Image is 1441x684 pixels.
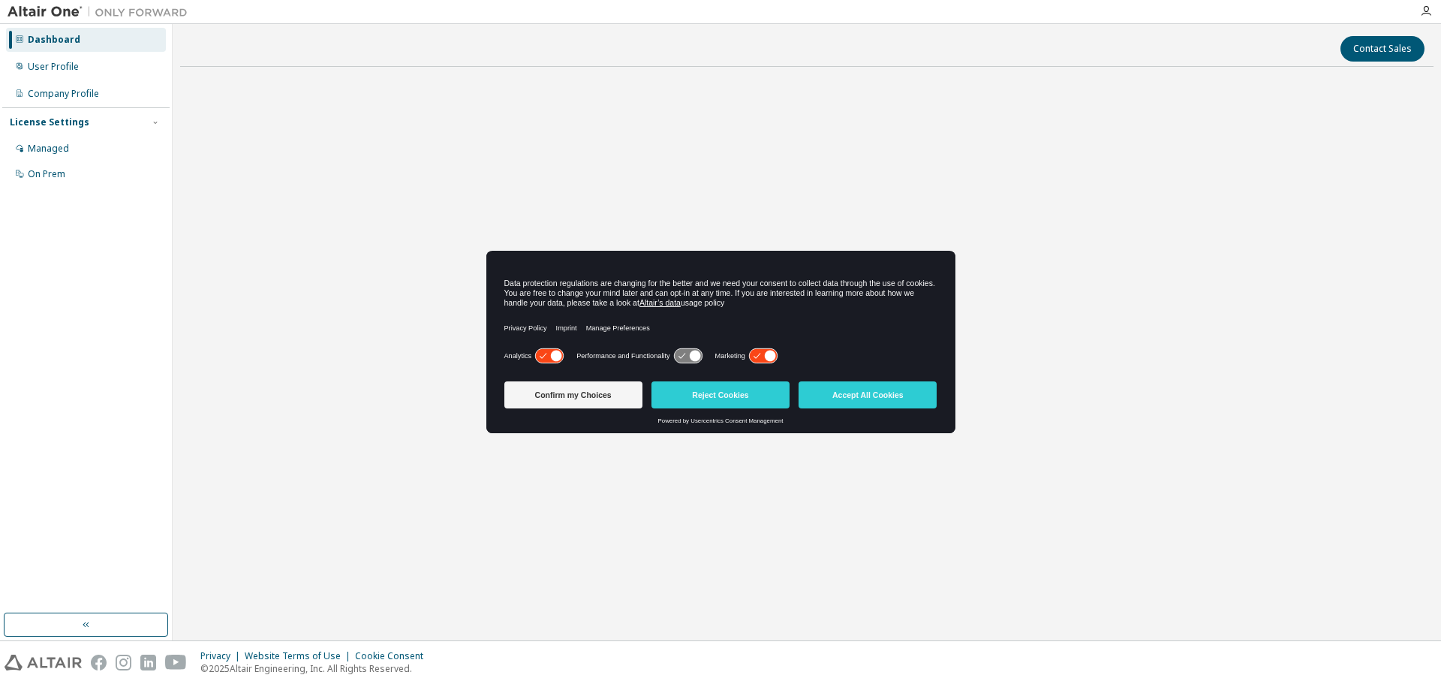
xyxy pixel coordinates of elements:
button: Contact Sales [1340,36,1424,62]
img: altair_logo.svg [5,655,82,670]
div: Cookie Consent [355,650,432,662]
div: Website Terms of Use [245,650,355,662]
img: linkedin.svg [140,655,156,670]
p: © 2025 Altair Engineering, Inc. All Rights Reserved. [200,662,432,675]
img: youtube.svg [165,655,187,670]
div: Managed [28,143,69,155]
div: Company Profile [28,88,99,100]
img: Altair One [8,5,195,20]
div: Privacy [200,650,245,662]
img: instagram.svg [116,655,131,670]
div: License Settings [10,116,89,128]
img: facebook.svg [91,655,107,670]
div: On Prem [28,168,65,180]
div: Dashboard [28,34,80,46]
div: User Profile [28,61,79,73]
